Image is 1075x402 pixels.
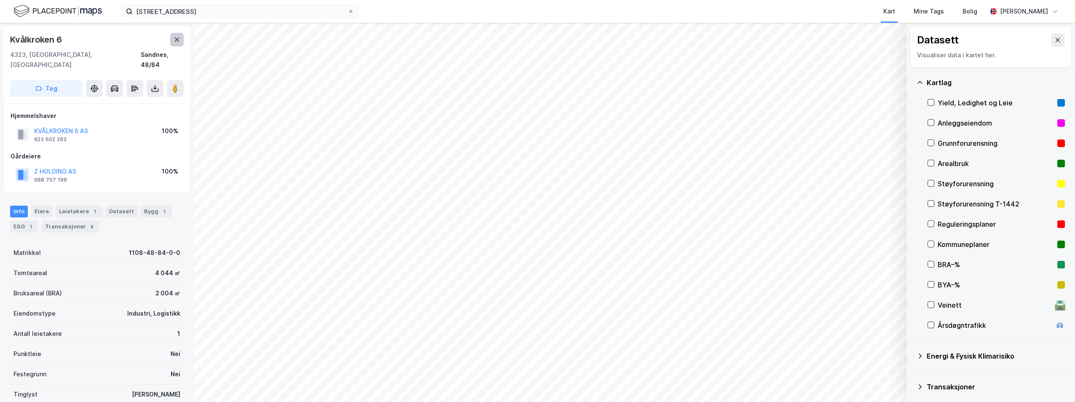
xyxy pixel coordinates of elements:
[963,6,977,16] div: Bolig
[13,308,56,319] div: Eiendomstype
[938,98,1054,108] div: Yield, Ledighet og Leie
[10,50,141,70] div: 4323, [GEOGRAPHIC_DATA], [GEOGRAPHIC_DATA]
[938,320,1051,330] div: Årsdøgntrafikk
[141,206,172,217] div: Bygg
[1033,362,1075,402] div: Kontrollprogram for chat
[141,50,184,70] div: Sandnes, 48/84
[34,136,67,143] div: 923 602 283
[917,33,959,47] div: Datasett
[914,6,944,16] div: Mine Tags
[13,268,47,278] div: Tomteareal
[132,389,180,399] div: [PERSON_NAME]
[1033,362,1075,402] iframe: Chat Widget
[917,50,1064,60] div: Visualiser data i kartet her.
[106,206,137,217] div: Datasett
[938,300,1051,310] div: Veinett
[927,382,1065,392] div: Transaksjoner
[88,222,96,231] div: 4
[155,268,180,278] div: 4 044 ㎡
[42,221,99,233] div: Transaksjoner
[938,158,1054,169] div: Arealbruk
[10,206,28,217] div: Info
[13,288,62,298] div: Bruksareal (BRA)
[883,6,895,16] div: Kart
[10,80,83,97] button: Tag
[938,199,1054,209] div: Støyforurensning T-1442
[938,260,1054,270] div: BRA–%
[927,78,1065,88] div: Kartlag
[56,206,102,217] div: Leietakere
[1054,300,1066,311] div: 🛣️
[129,248,180,258] div: 1108-48-84-0-0
[938,219,1054,229] div: Reguleringsplaner
[155,288,180,298] div: 2 004 ㎡
[938,118,1054,128] div: Anleggseiendom
[133,5,348,18] input: Søk på adresse, matrikkel, gårdeiere, leietakere eller personer
[10,33,64,46] div: Kvålkroken 6
[938,239,1054,249] div: Kommuneplaner
[938,280,1054,290] div: BYA–%
[11,111,183,121] div: Hjemmelshaver
[13,369,46,379] div: Festegrunn
[162,126,178,136] div: 100%
[13,248,41,258] div: Matrikkel
[91,207,99,216] div: 1
[13,389,37,399] div: Tinglyst
[171,349,180,359] div: Nei
[10,221,38,233] div: ESG
[1000,6,1048,16] div: [PERSON_NAME]
[160,207,168,216] div: 1
[177,329,180,339] div: 1
[127,308,180,319] div: Industri, Logistikk
[31,206,52,217] div: Eiere
[34,177,67,183] div: 988 707 198
[13,349,41,359] div: Punktleie
[162,166,178,177] div: 100%
[13,4,102,19] img: logo.f888ab2527a4732fd821a326f86c7f29.svg
[171,369,180,379] div: Nei
[13,329,62,339] div: Antall leietakere
[11,151,183,161] div: Gårdeiere
[938,138,1054,148] div: Grunnforurensning
[27,222,35,231] div: 1
[927,351,1065,361] div: Energi & Fysisk Klimarisiko
[938,179,1054,189] div: Støyforurensning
